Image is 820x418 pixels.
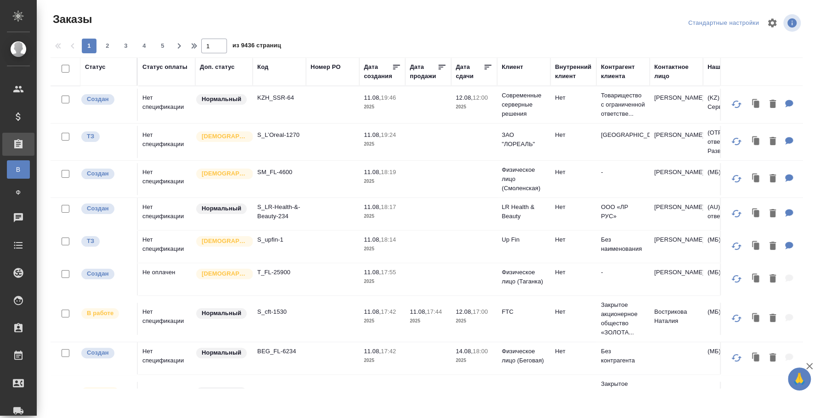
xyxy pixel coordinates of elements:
p: KZH_SSR-64 [257,93,301,102]
td: [PERSON_NAME] [650,198,703,230]
div: Статус по умолчанию для стандартных заказов [195,307,248,320]
p: 11.08, [364,236,381,243]
button: Удалить [765,349,780,367]
p: 2025 [364,140,401,149]
p: Нет [555,93,592,102]
span: Посмотреть информацию [783,14,803,32]
div: Дата продажи [410,62,437,81]
div: Выставляется автоматически для первых 3 заказов нового контактного лица. Особое внимание [195,268,248,280]
div: Дата сдачи [456,62,483,81]
button: Клонировать [747,132,765,151]
p: [GEOGRAPHIC_DATA] [601,130,645,140]
p: [DEMOGRAPHIC_DATA] [202,169,248,178]
p: S_L’Oreal-1270 [257,130,301,140]
p: Нет [555,203,592,212]
p: 12.08, [456,94,473,101]
p: 12.08, [456,387,473,394]
td: Нет спецификации [138,303,195,335]
span: Ф [11,188,25,197]
p: 17:43 [427,387,442,394]
p: Нормальный [202,309,241,318]
p: 11.08, [364,269,381,276]
p: 11.08, [364,169,381,175]
span: из 9436 страниц [232,40,281,53]
p: 2025 [364,316,401,326]
button: Клонировать [747,204,765,223]
p: Современные серверные решения [502,91,546,119]
button: Удалить [765,237,780,256]
p: ЗАО "ЛОРЕАЛЬ" [502,130,546,149]
button: 🙏 [788,367,811,390]
div: Выставляется автоматически для первых 3 заказов нового контактного лица. Особое внимание [195,235,248,248]
div: Выставляет КМ при отправке заказа на расчет верстке (для тикета) или для уточнения сроков на прои... [80,130,132,143]
p: 11.08, [364,131,381,138]
span: 🙏 [792,369,807,389]
p: Товарищество с ограниченной ответстве... [601,91,645,119]
p: Создан [87,269,109,278]
div: Наше юр. лицо [707,62,753,72]
p: 2025 [364,277,401,286]
div: Выставляется автоматически для первых 3 заказов нового контактного лица. Особое внимание [195,130,248,143]
p: 18:19 [381,169,396,175]
div: Внутренний клиент [555,62,592,81]
p: 2025 [364,102,401,112]
div: Контактное лицо [654,62,698,81]
p: 11.08, [364,348,381,355]
span: 4 [137,41,152,51]
button: Удалить [765,169,780,188]
p: Без наименования [601,235,645,254]
button: Удалить [765,309,780,328]
p: ООО «ЛР РУС» [601,203,645,221]
p: 11.08, [364,203,381,210]
p: 2025 [456,316,492,326]
p: [DEMOGRAPHIC_DATA] [202,132,248,141]
p: 12.08, [456,308,473,315]
button: Удалить [765,95,780,114]
td: (AU) Общество с ограниченной ответственностью "АЛС" [703,198,813,230]
td: [PERSON_NAME] [650,163,703,195]
div: Статус по умолчанию для стандартных заказов [195,93,248,106]
span: Заказы [51,12,92,27]
p: 18:00 [473,348,488,355]
p: Создан [87,204,109,213]
button: Обновить [725,235,747,257]
p: 18:17 [381,203,396,210]
div: Номер PO [311,62,340,72]
p: - [601,268,645,277]
button: Клонировать [747,270,765,288]
td: Нет спецификации [138,163,195,195]
button: Обновить [725,93,747,115]
div: Доп. статус [200,62,235,72]
button: Обновить [725,386,747,408]
p: 11.08, [410,387,427,394]
button: Обновить [725,168,747,190]
div: Код [257,62,268,72]
p: LR Health & Beauty [502,203,546,221]
td: (OTP) Общество с ограниченной ответственностью «Вектор Развития» [703,124,813,160]
p: Создан [87,95,109,104]
p: FTC [502,307,546,316]
p: S_upfin-1 [257,235,301,244]
td: Нет спецификации [138,89,195,121]
td: Вострикова Наталия [650,303,703,335]
td: (МБ) ООО "Монблан" [703,163,813,195]
div: Выставляется автоматически для первых 3 заказов нового контактного лица. Особое внимание [195,168,248,180]
td: [PERSON_NAME] [650,126,703,158]
p: 2025 [364,177,401,186]
span: В [11,165,25,174]
p: 19:24 [381,131,396,138]
p: 17:55 [381,269,396,276]
p: 11.08, [364,387,381,394]
button: Клонировать [747,95,765,114]
p: 2025 [456,102,492,112]
td: Нет спецификации [138,342,195,374]
td: (МБ) ООО "Монблан" [703,263,813,295]
div: Выставляет КМ при отправке заказа на расчет верстке (для тикета) или для уточнения сроков на прои... [80,235,132,248]
p: В работе [87,309,113,318]
p: 17:42 [381,308,396,315]
div: Выставляется автоматически при создании заказа [80,347,132,359]
div: Контрагент клиента [601,62,645,81]
p: S_cft-1529 [257,386,301,395]
td: Нет спецификации [138,126,195,158]
p: Создан [87,348,109,357]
